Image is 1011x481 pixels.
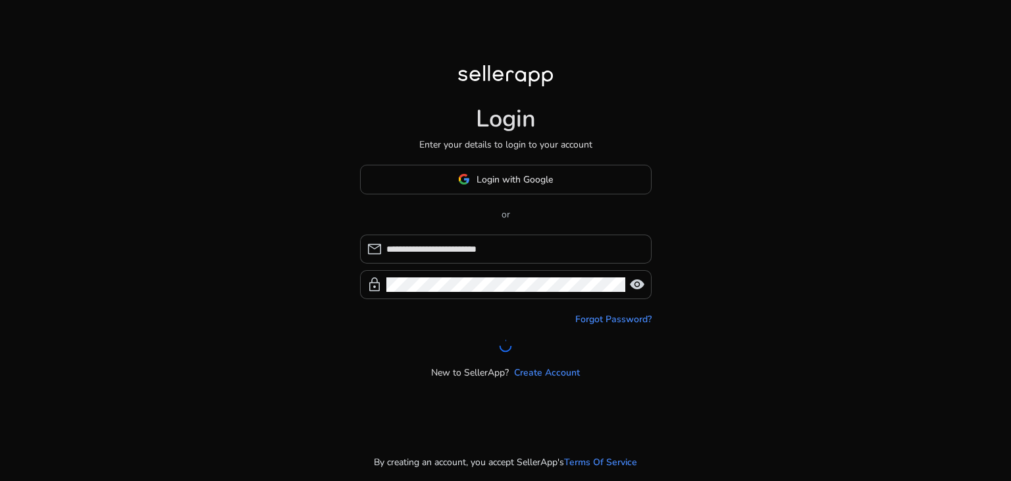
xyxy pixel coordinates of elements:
[360,208,652,221] p: or
[367,241,382,257] span: mail
[575,312,652,326] a: Forgot Password?
[476,105,536,133] h1: Login
[514,366,580,380] a: Create Account
[419,138,592,152] p: Enter your details to login to your account
[477,173,553,186] span: Login with Google
[629,277,645,293] span: visibility
[360,165,652,194] button: Login with Google
[431,366,509,380] p: New to SellerApp?
[564,455,637,469] a: Terms Of Service
[458,173,470,185] img: google-logo.svg
[367,277,382,293] span: lock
